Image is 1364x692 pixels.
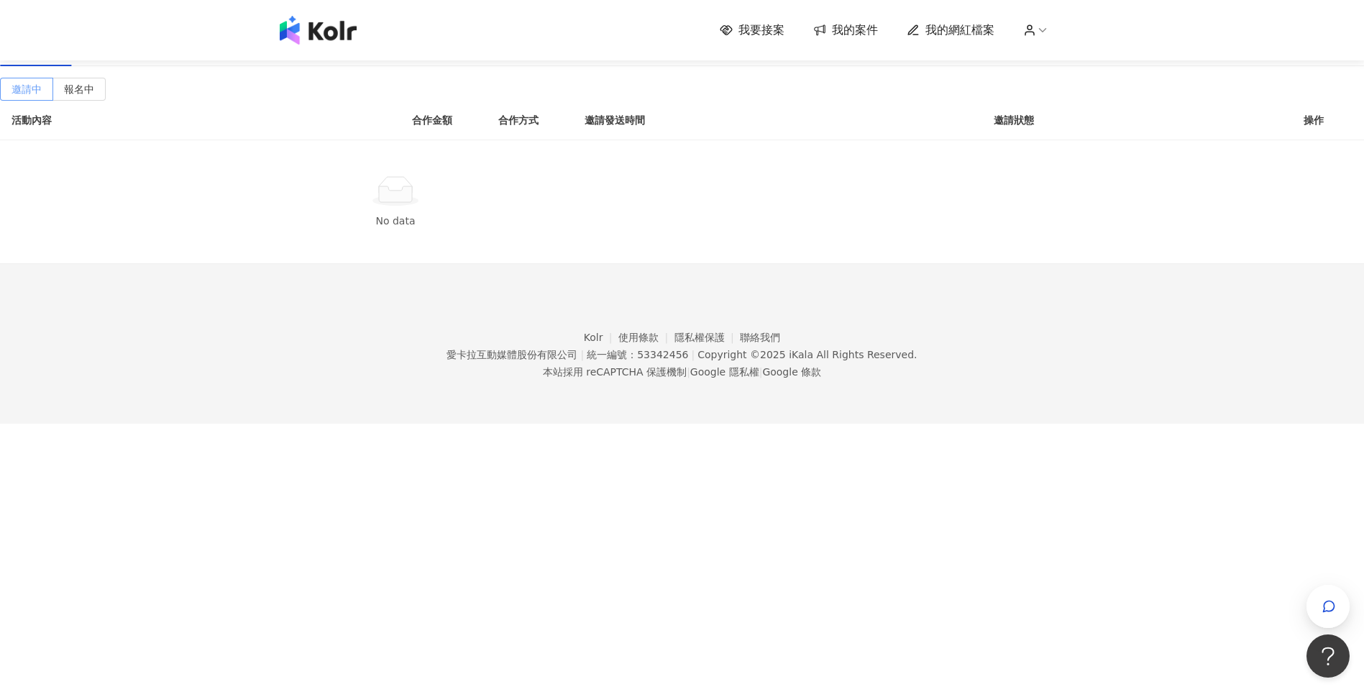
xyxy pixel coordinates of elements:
[759,366,763,378] span: |
[1292,101,1364,140] th: 操作
[813,22,878,38] a: 我的案件
[487,101,573,140] th: 合作方式
[584,332,618,343] a: Kolr
[12,83,42,95] span: 邀請中
[580,349,584,360] span: |
[573,101,982,140] th: 邀請發送時間
[738,22,784,38] span: 我要接案
[762,366,821,378] a: Google 條款
[1306,634,1350,678] iframe: Help Scout Beacon - Open
[982,101,1292,140] th: 邀請狀態
[740,332,780,343] a: 聯絡我們
[832,22,878,38] span: 我的案件
[925,22,994,38] span: 我的網紅檔案
[64,83,94,95] span: 報名中
[587,349,688,360] div: 統一編號：53342456
[691,349,695,360] span: |
[400,101,487,140] th: 合作金額
[674,332,741,343] a: 隱私權保護
[907,22,994,38] a: 我的網紅檔案
[17,213,774,229] div: No data
[618,332,674,343] a: 使用條款
[687,366,690,378] span: |
[697,349,917,360] div: Copyright © 2025 All Rights Reserved.
[690,366,759,378] a: Google 隱私權
[789,349,813,360] a: iKala
[720,22,784,38] a: 我要接案
[543,363,821,381] span: 本站採用 reCAPTCHA 保護機制
[447,349,577,360] div: 愛卡拉互動媒體股份有限公司
[280,16,357,45] img: logo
